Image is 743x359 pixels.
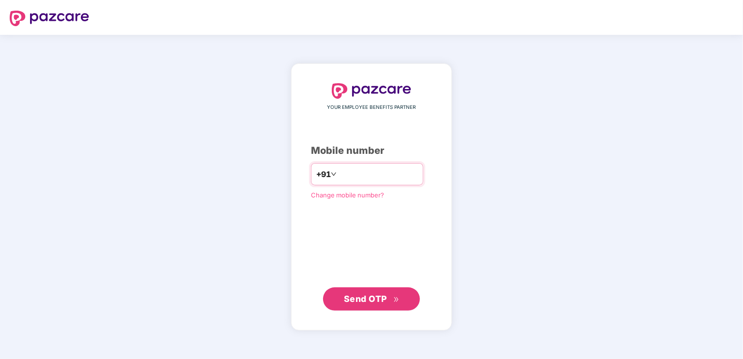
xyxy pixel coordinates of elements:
[323,287,420,311] button: Send OTPdouble-right
[311,143,432,158] div: Mobile number
[393,297,400,303] span: double-right
[311,191,384,199] a: Change mobile number?
[316,168,331,180] span: +91
[327,104,416,111] span: YOUR EMPLOYEE BENEFITS PARTNER
[332,83,411,99] img: logo
[331,171,337,177] span: down
[10,11,89,26] img: logo
[344,294,387,304] span: Send OTP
